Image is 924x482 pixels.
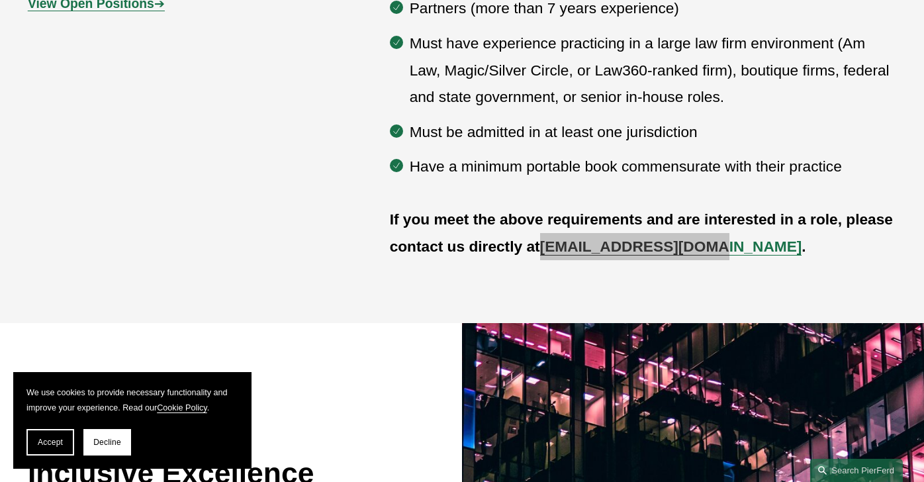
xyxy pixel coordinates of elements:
[83,429,131,456] button: Decline
[38,438,63,447] span: Accept
[157,403,207,412] a: Cookie Policy
[93,438,121,447] span: Decline
[802,238,806,255] strong: .
[26,385,238,416] p: We use cookies to provide necessary functionality and improve your experience. Read our .
[410,119,897,146] p: Must be admitted in at least one jurisdiction
[390,211,898,255] strong: If you meet the above requirements and are interested in a role, please contact us directly at
[810,459,903,482] a: Search this site
[13,372,252,469] section: Cookie banner
[410,30,897,111] p: Must have experience practicing in a large law firm environment (Am Law, Magic/Silver Circle, or ...
[26,429,74,456] button: Accept
[540,238,802,255] a: [EMAIL_ADDRESS][DOMAIN_NAME]
[410,153,897,180] p: Have a minimum portable book commensurate with their practice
